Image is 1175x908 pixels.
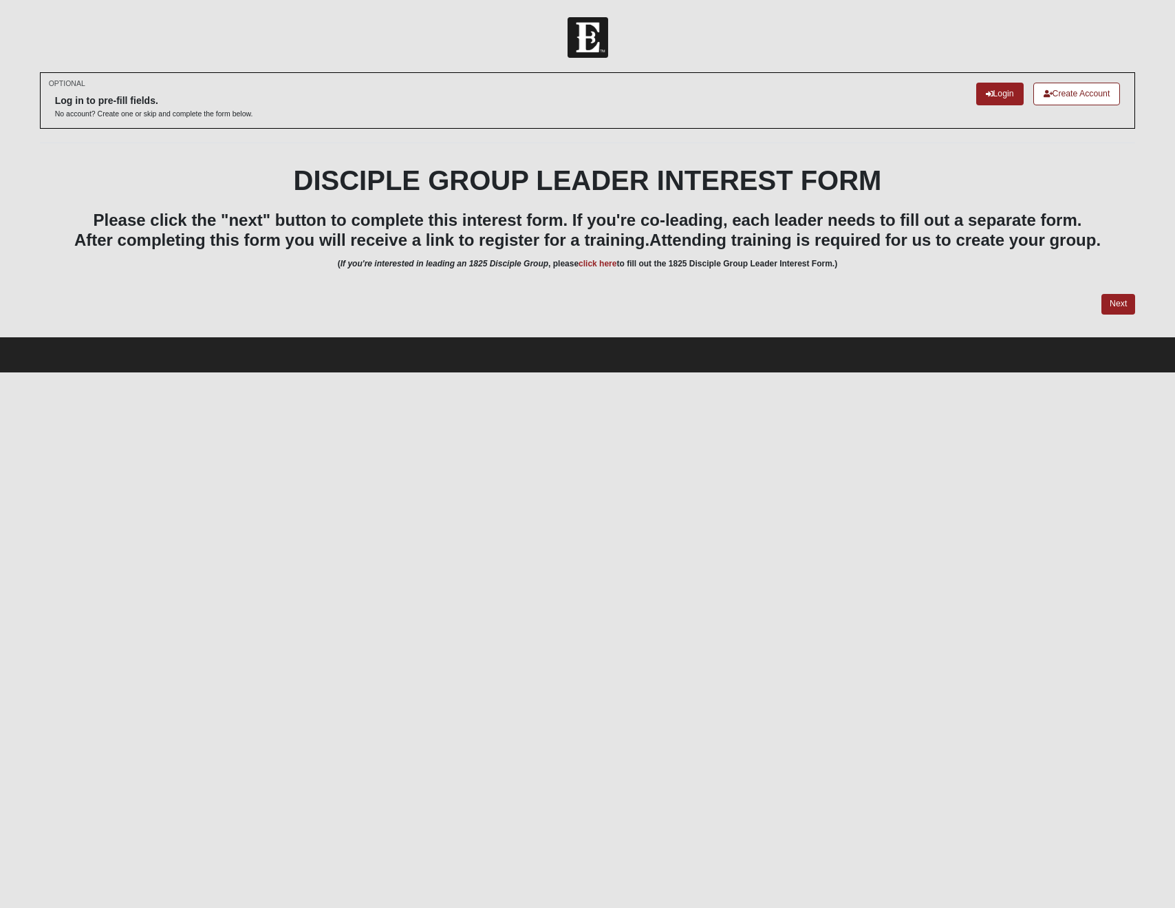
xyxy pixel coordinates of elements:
[341,259,548,268] i: If you're interested in leading an 1825 Disciple Group
[649,231,1101,249] span: Attending training is required for us to create your group.
[49,78,85,89] small: OPTIONAL
[40,259,1136,268] h6: ( , please to fill out the 1825 Disciple Group Leader Interest Form.)
[294,165,882,196] b: DISCIPLE GROUP LEADER INTEREST FORM
[568,17,608,58] img: Church of Eleven22 Logo
[55,109,253,119] p: No account? Create one or skip and complete the form below.
[1101,294,1135,314] a: Next
[55,95,253,107] h6: Log in to pre-fill fields.
[1033,83,1121,105] a: Create Account
[40,211,1136,251] h3: Please click the "next" button to complete this interest form. If you're co-leading, each leader ...
[976,83,1024,105] a: Login
[579,259,616,268] a: click here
